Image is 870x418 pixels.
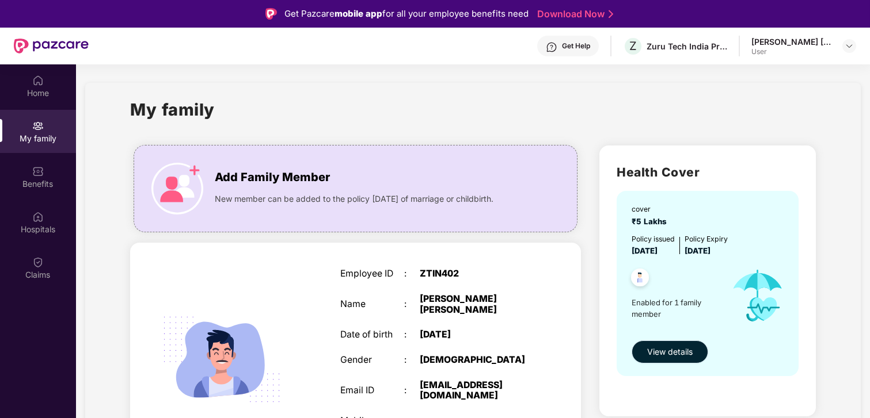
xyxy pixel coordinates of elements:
img: svg+xml;base64,PHN2ZyBpZD0iQmVuZWZpdHMiIHhtbG5zPSJodHRwOi8vd3d3LnczLm9yZy8yMDAwL3N2ZyIgd2lkdGg9Ij... [32,166,44,177]
span: [DATE] [632,246,658,255]
div: : [404,385,420,396]
div: Email ID [340,385,404,396]
img: New Pazcare Logo [14,39,89,53]
div: [PERSON_NAME] [PERSON_NAME] [420,294,531,315]
div: User [751,47,832,56]
div: [EMAIL_ADDRESS][DOMAIN_NAME] [420,380,531,401]
span: New member can be added to the policy [DATE] of marriage or childbirth. [215,193,493,205]
span: View details [647,346,693,358]
img: svg+xml;base64,PHN2ZyBpZD0iSG9tZSIgeG1sbnM9Imh0dHA6Ly93d3cudzMub3JnLzIwMDAvc3ZnIiB3aWR0aD0iMjAiIG... [32,75,44,86]
span: Enabled for 1 family member [632,297,721,320]
img: Stroke [609,8,613,20]
a: Download Now [538,8,610,20]
strong: mobile app [335,8,383,19]
div: Policy Expiry [685,233,728,244]
img: svg+xml;base64,PHN2ZyBpZD0iRHJvcGRvd24tMzJ4MzIiIHhtbG5zPSJodHRwOi8vd3d3LnczLm9yZy8yMDAwL3N2ZyIgd2... [845,41,854,51]
img: svg+xml;base64,PHN2ZyBpZD0iSG9zcGl0YWxzIiB4bWxucz0iaHR0cDovL3d3dy53My5vcmcvMjAwMC9zdmciIHdpZHRoPS... [32,211,44,223]
div: : [404,355,420,366]
div: Get Pazcare for all your employee benefits need [285,7,529,21]
span: Add Family Member [215,168,330,186]
img: svg+xml;base64,PHN2ZyBpZD0iSGVscC0zMngzMiIgeG1sbnM9Imh0dHA6Ly93d3cudzMub3JnLzIwMDAvc3ZnIiB3aWR0aD... [546,41,557,53]
div: Name [340,299,404,310]
div: : [404,269,420,279]
span: Z [629,39,637,53]
h1: My family [130,97,215,122]
div: [DATE] [420,329,531,340]
span: [DATE] [685,246,711,255]
div: Zuru Tech India Private Limited [647,41,727,52]
img: svg+xml;base64,PHN2ZyBpZD0iQ2xhaW0iIHhtbG5zPSJodHRwOi8vd3d3LnczLm9yZy8yMDAwL3N2ZyIgd2lkdGg9IjIwIi... [32,256,44,268]
img: svg+xml;base64,PHN2ZyB3aWR0aD0iMjAiIGhlaWdodD0iMjAiIHZpZXdCb3g9IjAgMCAyMCAyMCIgZmlsbD0ibm9uZSIgeG... [32,120,44,132]
button: View details [632,340,708,363]
div: Get Help [562,41,590,51]
div: Gender [340,355,404,366]
div: Employee ID [340,269,404,279]
div: [DEMOGRAPHIC_DATA] [420,355,531,366]
div: Date of birth [340,329,404,340]
div: : [404,329,420,340]
div: : [404,299,420,310]
img: icon [151,163,203,214]
span: ₹5 Lakhs [632,217,671,226]
img: icon [721,257,793,335]
div: cover [632,204,671,214]
img: svg+xml;base64,PHN2ZyB4bWxucz0iaHR0cDovL3d3dy53My5vcmcvMjAwMC9zdmciIHdpZHRoPSI0OC45NDMiIGhlaWdodD... [626,265,654,293]
div: [PERSON_NAME] [PERSON_NAME] [751,36,832,47]
div: ZTIN402 [420,269,531,279]
div: Policy issued [632,233,675,244]
h2: Health Cover [617,163,799,182]
img: Logo [265,8,277,20]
